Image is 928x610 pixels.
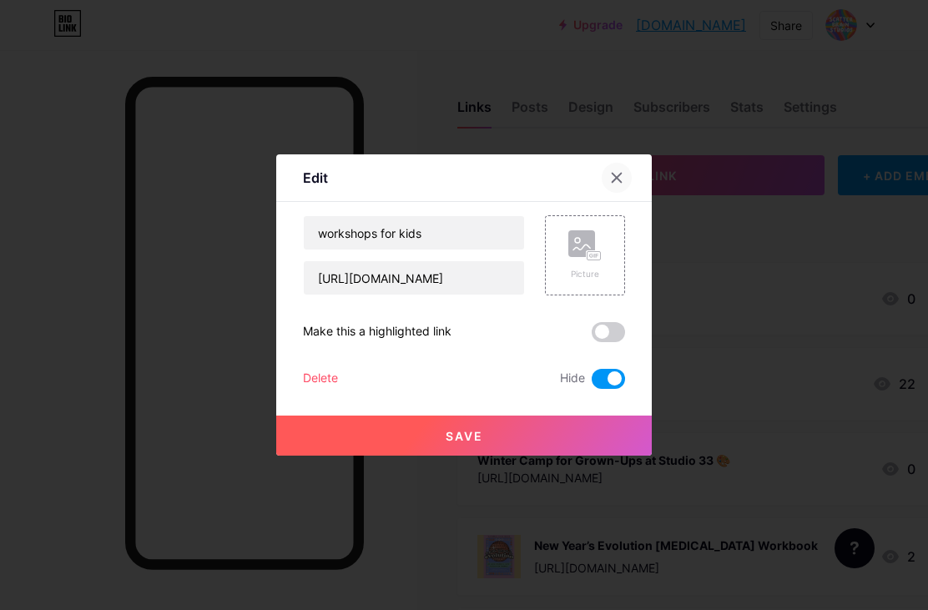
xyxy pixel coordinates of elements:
button: Save [276,416,652,456]
div: Delete [303,369,338,389]
input: Title [304,216,524,250]
div: Edit [303,168,328,188]
span: Save [446,429,483,443]
div: Picture [568,268,602,280]
span: Hide [560,369,585,389]
div: Make this a highlighted link [303,322,451,342]
input: URL [304,261,524,295]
